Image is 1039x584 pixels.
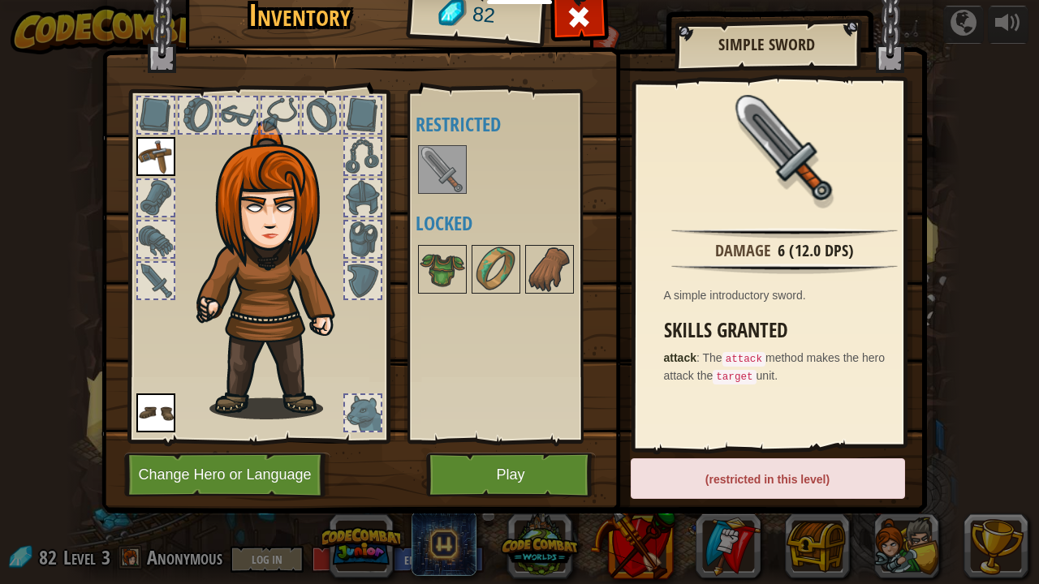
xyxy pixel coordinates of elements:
code: target [713,370,756,384]
span: The method makes the hero attack the unit. [664,351,886,382]
img: portrait.png [136,393,175,432]
img: portrait.png [473,247,519,292]
img: portrait.png [732,95,838,200]
h2: Simple Sword [691,36,843,54]
img: hr.png [671,264,897,274]
img: portrait.png [136,137,175,176]
div: Damage [715,239,771,263]
div: (restricted in this level) [631,458,905,499]
img: hr.png [671,228,897,238]
h4: Restricted [416,114,619,135]
div: A simple introductory sword. [664,287,914,303]
button: Change Hero or Language [124,453,330,497]
strong: attack [664,351,696,364]
h3: Skills Granted [664,320,914,341]
code: attack [722,352,765,367]
span: : [696,351,703,364]
img: portrait.png [420,147,465,192]
h4: Locked [416,213,619,234]
button: Play [426,453,596,497]
img: portrait.png [420,247,465,292]
img: hair_f2.png [189,121,364,419]
div: 6 (12.0 DPS) [778,239,854,263]
img: portrait.png [527,247,572,292]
